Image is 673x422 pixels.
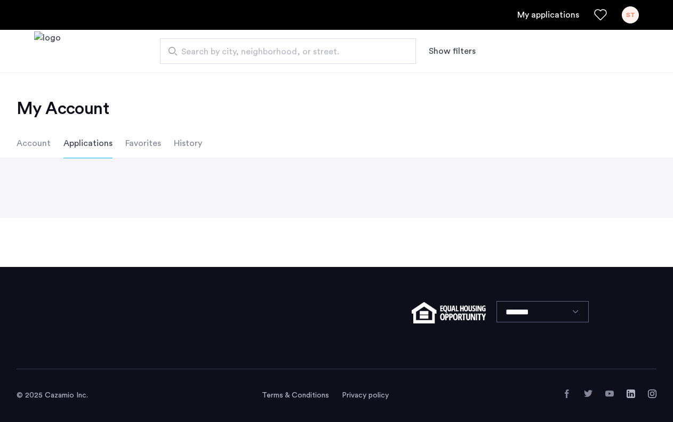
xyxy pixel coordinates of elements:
li: History [174,128,202,158]
li: Account [17,128,51,158]
h2: My Account [17,98,656,119]
input: Apartment Search [160,38,416,64]
div: ST [622,6,639,23]
a: Twitter [584,389,592,398]
a: Favorites [594,9,607,21]
a: LinkedIn [627,389,635,398]
a: Instagram [648,389,656,398]
a: Terms and conditions [262,390,329,401]
img: logo [34,31,61,71]
span: © 2025 Cazamio Inc. [17,392,88,399]
select: Language select [496,301,589,322]
li: Applications [63,128,113,158]
a: YouTube [605,389,614,398]
a: My application [517,9,579,21]
button: Show or hide filters [429,45,476,58]
a: Cazamio logo [34,31,61,71]
span: Search by city, neighborhood, or street. [181,45,386,58]
a: Facebook [563,389,571,398]
a: Privacy policy [342,390,389,401]
li: Favorites [125,128,161,158]
img: equal-housing.png [412,302,486,323]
